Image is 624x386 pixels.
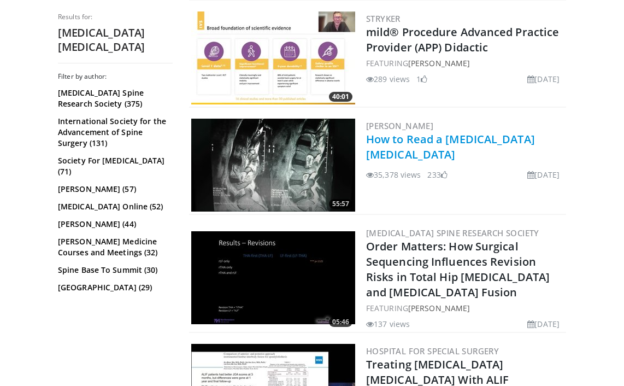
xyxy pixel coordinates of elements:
[366,318,410,330] li: 137 views
[366,57,564,69] div: FEATURING
[366,132,535,162] a: How to Read a [MEDICAL_DATA] [MEDICAL_DATA]
[366,239,550,300] a: Order Matters: How Surgical Sequencing Influences Revision Risks in Total Hip [MEDICAL_DATA] and ...
[527,169,560,180] li: [DATE]
[58,219,170,230] a: [PERSON_NAME] (44)
[366,120,433,131] a: [PERSON_NAME]
[58,26,173,54] h2: [MEDICAL_DATA] [MEDICAL_DATA]
[408,303,470,313] a: [PERSON_NAME]
[58,72,173,81] h3: Filter by author:
[329,199,352,209] span: 55:57
[58,265,170,276] a: Spine Base To Summit (30)
[58,116,170,149] a: International Society for the Advancement of Spine Surgery (131)
[366,169,421,180] li: 35,378 views
[527,318,560,330] li: [DATE]
[58,282,170,293] a: [GEOGRAPHIC_DATA] (29)
[58,13,173,21] p: Results for:
[58,155,170,177] a: Society For [MEDICAL_DATA] (71)
[329,317,352,327] span: 05:46
[191,231,355,324] img: fcf121a1-91b5-4b53-bed6-2a0624c113d1.300x170_q85_crop-smart_upscale.jpg
[58,184,170,195] a: [PERSON_NAME] (57)
[191,231,355,324] a: 05:46
[366,25,559,55] a: mild® Procedure Advanced Practice Provider (APP) Didactic
[366,302,564,314] div: FEATURING
[366,346,499,356] a: Hospital for Special Surgery
[408,58,470,68] a: [PERSON_NAME]
[366,227,539,238] a: [MEDICAL_DATA] Spine Research Society
[329,92,352,102] span: 40:01
[58,201,170,212] a: [MEDICAL_DATA] Online (52)
[416,73,427,85] li: 1
[191,11,355,104] img: 4f822da0-6aaa-4e81-8821-7a3c5bb607c6.300x170_q85_crop-smart_upscale.jpg
[427,169,447,180] li: 233
[191,119,355,212] a: 55:57
[58,87,170,109] a: [MEDICAL_DATA] Spine Research Society (375)
[191,11,355,104] a: 40:01
[527,73,560,85] li: [DATE]
[58,236,170,258] a: [PERSON_NAME] Medicine Courses and Meetings (32)
[366,73,410,85] li: 289 views
[366,13,401,24] a: Stryker
[191,119,355,212] img: b47c832f-d84e-4c5d-8811-00369440eda2.300x170_q85_crop-smart_upscale.jpg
